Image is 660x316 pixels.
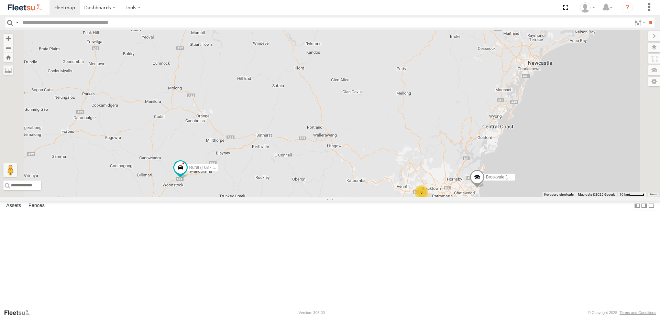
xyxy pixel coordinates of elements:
[634,201,641,211] label: Dock Summary Table to the Left
[189,165,248,170] span: Rural (T08 - [PERSON_NAME])
[299,310,325,315] div: Version: 306.00
[415,185,428,199] div: 3
[3,43,13,53] button: Zoom out
[3,201,24,210] label: Assets
[3,65,13,75] label: Measure
[648,201,655,211] label: Hide Summary Table
[641,201,648,211] label: Dock Summary Table to the Right
[632,18,647,28] label: Search Filter Options
[588,310,656,315] div: © Copyright 2025 -
[3,53,13,62] button: Zoom Home
[577,2,597,13] div: Ken Manners
[578,193,615,196] span: Map data ©2025 Google
[4,309,35,316] a: Visit our Website
[3,163,17,177] button: Drag Pegman onto the map to open Street View
[650,193,657,196] a: Terms (opens in new tab)
[619,193,629,196] span: 10 km
[14,18,20,28] label: Search Query
[617,192,646,197] button: Map Scale: 10 km per 40 pixels
[544,192,574,197] button: Keyboard shortcuts
[620,310,656,315] a: Terms and Conditions
[25,201,48,210] label: Fences
[3,34,13,43] button: Zoom in
[648,77,660,86] label: Map Settings
[486,175,553,179] span: Brookvale (T10 - [PERSON_NAME])
[7,3,43,12] img: fleetsu-logo-horizontal.svg
[622,2,633,13] i: ?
